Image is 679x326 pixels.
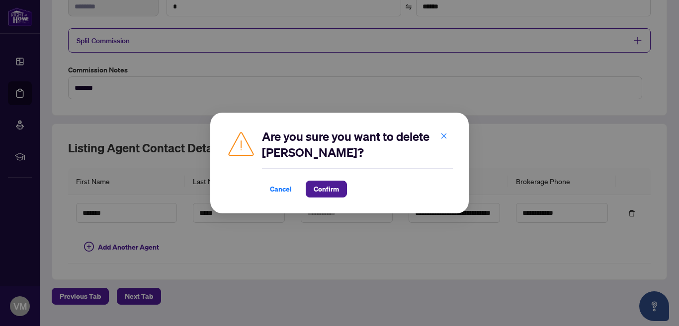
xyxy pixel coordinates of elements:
h2: Are you sure you want to delete [PERSON_NAME]? [262,129,453,160]
button: Cancel [262,181,300,197]
button: Confirm [306,181,347,197]
span: Cancel [270,181,292,197]
img: Caution Icon [226,129,256,158]
span: close [440,132,447,139]
span: Confirm [314,181,339,197]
